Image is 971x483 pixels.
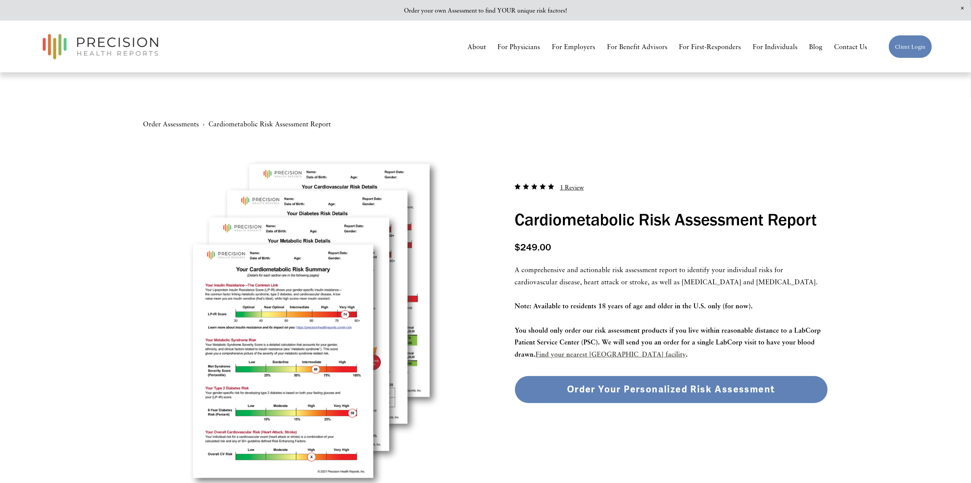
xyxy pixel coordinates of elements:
div: Order Your Personalized Risk Assessment [521,384,821,395]
h1: Cardiometabolic Risk Assessment Report [515,207,828,231]
: Order Your Personalized Risk Assessment [515,376,828,404]
a: For First-Responders [679,40,741,53]
a: Cardiometabolic Risk Assessment Report [209,120,331,128]
div: $249.00 [515,241,828,254]
a: Client Login [888,35,932,58]
a: For Benefit Advisors [607,40,667,53]
strong: . [686,350,688,358]
a: 1 Review [560,176,584,199]
a: For Individuals [753,40,798,53]
p: A comprehensive and actionable risk assessment report to identify your individual risks for cardi... [515,264,828,360]
iframe: Chat Widget [933,446,971,483]
a: Order Assessments [143,120,199,128]
a: About [467,40,486,53]
strong: Note: Available to residents 18 years of age and older in the U.S. only (for now). You should onl... [515,302,821,358]
a: For Employers [552,40,595,53]
a: Find your nearest [GEOGRAPHIC_DATA] facility [536,350,686,358]
img: Precision Health Reports [39,30,162,63]
a: Blog [809,40,823,53]
a: For Physicians [498,40,540,53]
a: Contact Us [834,40,867,53]
p: 1 Review [560,182,584,193]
